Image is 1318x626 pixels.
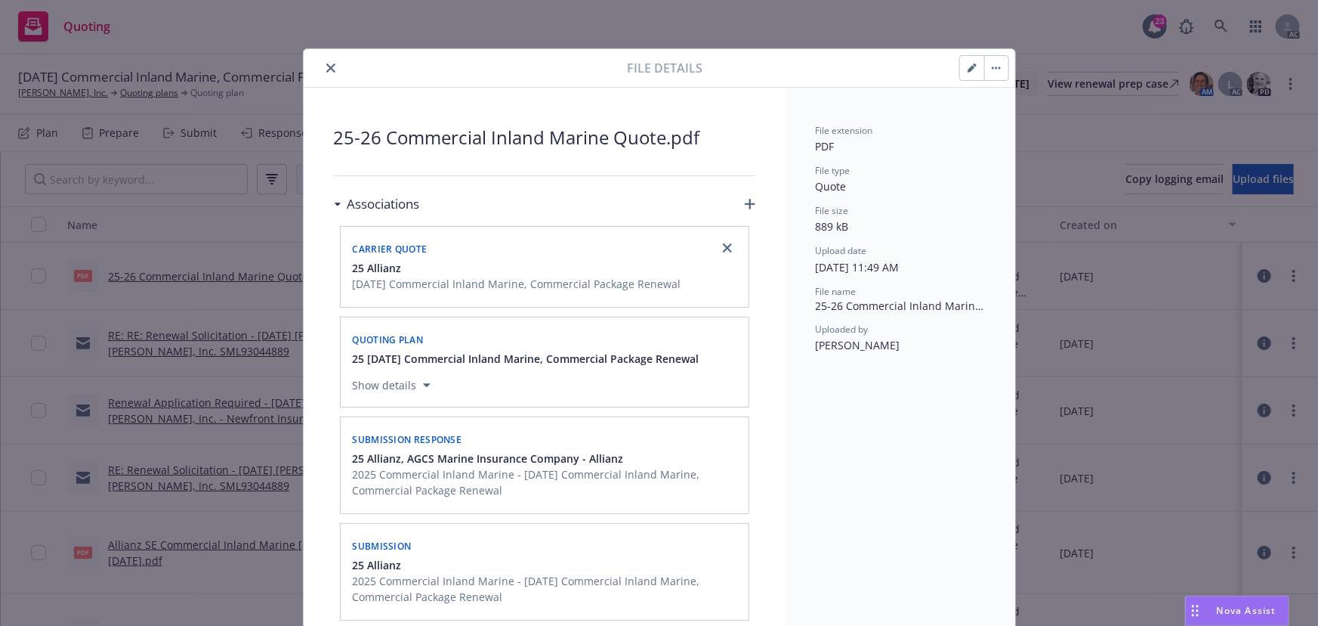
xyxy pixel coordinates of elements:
a: close [718,239,736,257]
span: 25-26 Commercial Inland Marine Quote.pdf [334,124,755,151]
button: Show details [347,377,437,395]
span: Uploaded by [816,323,869,336]
span: File extension [816,124,873,137]
div: Drag to move [1186,597,1205,625]
span: Upload date [816,244,867,257]
span: Quote [816,179,847,194]
span: Quoting plan [353,333,424,346]
h3: Associations [347,194,420,214]
span: PDF [816,139,835,153]
button: close [322,59,340,77]
span: Submission response [353,433,462,446]
span: File type [816,164,850,177]
span: File size [816,204,849,217]
button: 25 Allianz [353,557,739,573]
span: 2025 Commercial Inland Marine - [DATE] Commercial Inland Marine, Commercial Package Renewal [353,573,739,605]
button: Nova Assist [1185,596,1289,626]
span: 25 Allianz [353,260,402,276]
span: 25 Allianz, AGCS Marine Insurance Company - Allianz [353,451,624,466]
span: File name [816,285,857,298]
button: 25 [DATE] Commercial Inland Marine, Commercial Package Renewal [353,351,699,367]
span: Submission [353,540,412,553]
span: 2025 Commercial Inland Marine - [DATE] Commercial Inland Marine, Commercial Package Renewal [353,466,739,498]
span: 889 kB [816,219,849,234]
button: 25 Allianz, AGCS Marine Insurance Company - Allianz [353,451,739,466]
span: File details [628,59,703,77]
div: Associations [334,194,420,214]
button: 25 Allianz [353,260,681,276]
span: Carrier quote [353,243,428,256]
span: [DATE] 11:49 AM [816,260,900,274]
span: [PERSON_NAME] [816,338,900,352]
span: [DATE] Commercial Inland Marine, Commercial Package Renewal [353,276,681,292]
span: 25 Allianz [353,557,402,573]
span: 25-26 Commercial Inland Marine Quote.pdf [816,298,985,314]
span: Nova Assist [1217,604,1276,617]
